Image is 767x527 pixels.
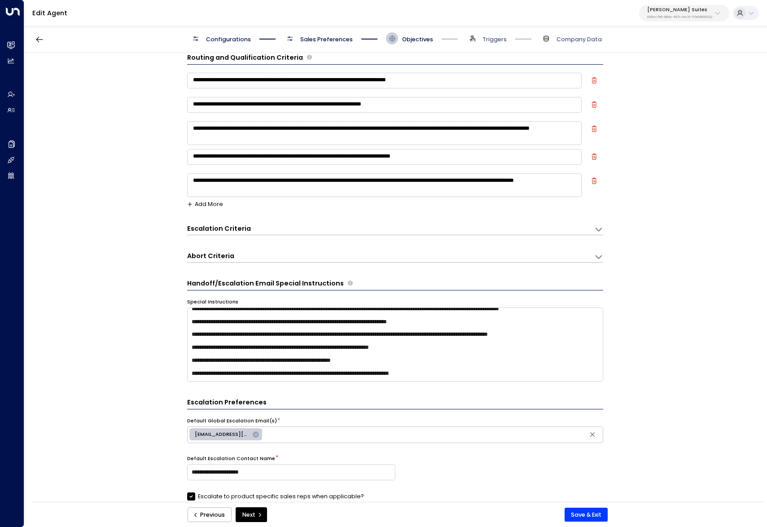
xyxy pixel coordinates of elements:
[187,224,603,235] div: Escalation CriteriaDefine the scenarios in which the AI agent should escalate the conversation to...
[187,224,251,233] h3: Escalation Criteria
[187,251,603,263] div: Abort CriteriaDefine the scenarios in which the AI agent should abort or terminate the conversati...
[189,428,262,440] div: [EMAIL_ADDRESS][DOMAIN_NAME]
[300,35,353,44] span: Sales Preferences
[187,455,275,462] label: Default Escalation Contact Name
[565,508,608,522] button: Save & Exit
[188,507,232,523] button: Previous
[187,398,603,409] h3: Escalation Preferences
[639,5,729,22] button: [PERSON_NAME] Suites638ec7b5-66cb-467c-be2f-f19c05816232
[236,507,267,523] button: Next
[189,431,255,438] span: [EMAIL_ADDRESS][DOMAIN_NAME]
[187,299,238,306] label: Special Instructions
[307,53,312,63] span: Define the criteria the agent uses to determine whether a lead is qualified for further actions l...
[557,35,602,44] span: Company Data
[187,279,344,289] h3: Handoff/Escalation Email Special Instructions
[482,35,507,44] span: Triggers
[647,15,712,19] p: 638ec7b5-66cb-467c-be2f-f19c05816232
[187,201,223,207] button: Add More
[187,53,303,63] h3: Routing and Qualification Criteria
[187,492,364,501] label: Escalate to product specific sales reps when applicable?
[32,9,67,18] a: Edit Agent
[187,417,277,425] label: Default Global Escalation Email(s)
[348,279,353,289] span: Provide any specific instructions for the content of handoff or escalation emails. These notes gu...
[586,428,599,441] button: Clear
[187,251,234,261] h3: Abort Criteria
[647,7,712,13] p: [PERSON_NAME] Suites
[402,35,433,44] span: Objectives
[206,35,251,44] span: Configurations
